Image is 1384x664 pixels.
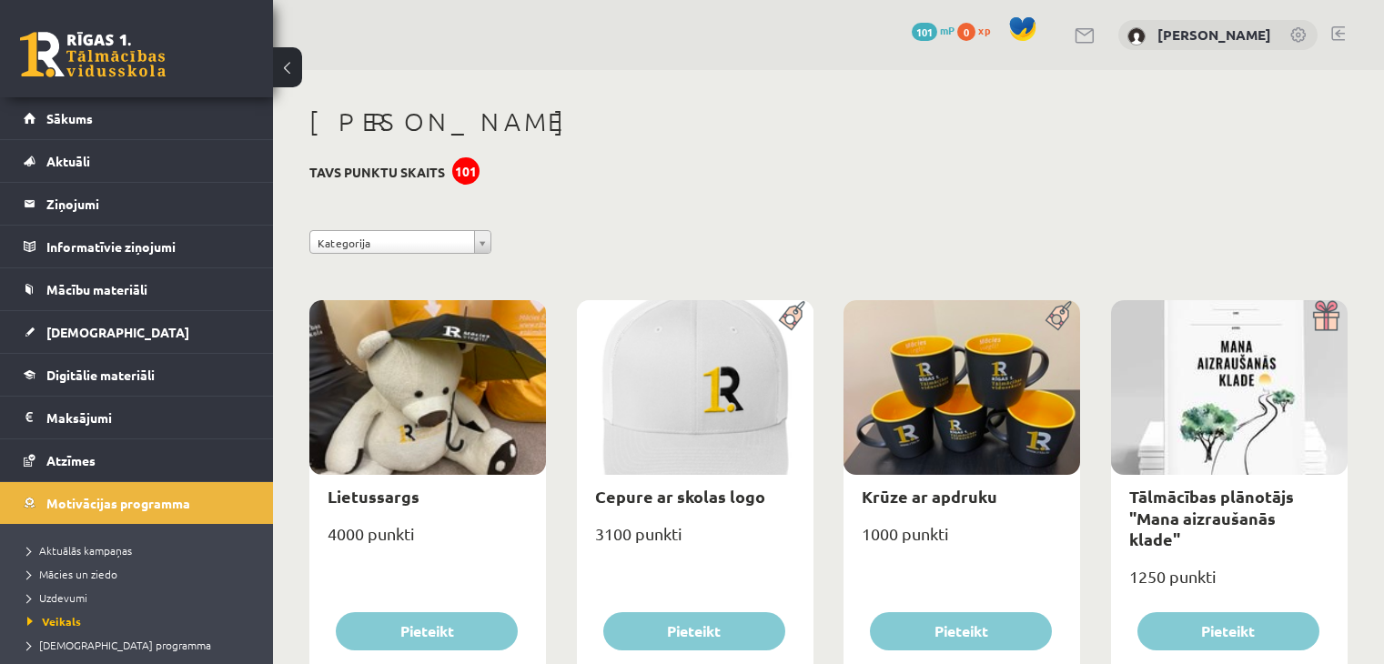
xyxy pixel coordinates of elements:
[46,110,93,126] span: Sākums
[957,23,975,41] span: 0
[309,518,546,564] div: 4000 punkti
[912,23,955,37] a: 101 mP
[24,268,250,310] a: Mācību materiāli
[595,486,765,507] a: Cepure ar skolas logo
[1039,300,1080,331] img: Populāra prece
[328,486,419,507] a: Lietussargs
[1129,486,1294,549] a: Tālmācības plānotājs "Mana aizraušanās klade"
[309,165,445,180] h3: Tavs punktu skaits
[27,637,255,653] a: [DEMOGRAPHIC_DATA] programma
[46,367,155,383] span: Digitālie materiāli
[27,566,255,582] a: Mācies un ziedo
[20,32,166,77] a: Rīgas 1. Tālmācības vidusskola
[870,612,1052,650] button: Pieteikt
[1111,561,1348,607] div: 1250 punkti
[309,230,491,254] a: Kategorija
[844,518,1080,564] div: 1000 punkti
[957,23,999,37] a: 0 xp
[1137,612,1319,650] button: Pieteikt
[24,397,250,438] a: Maksājumi
[1157,25,1271,44] a: [PERSON_NAME]
[773,300,813,331] img: Populāra prece
[27,589,255,606] a: Uzdevumi
[24,97,250,139] a: Sākums
[24,439,250,481] a: Atzīmes
[46,183,250,225] legend: Ziņojumi
[27,590,87,605] span: Uzdevumi
[46,153,90,169] span: Aktuāli
[27,542,255,558] a: Aktuālās kampaņas
[24,140,250,182] a: Aktuāli
[24,354,250,396] a: Digitālie materiāli
[452,157,480,185] div: 101
[978,23,990,37] span: xp
[46,324,189,340] span: [DEMOGRAPHIC_DATA]
[24,311,250,353] a: [DEMOGRAPHIC_DATA]
[46,495,190,511] span: Motivācijas programma
[27,567,117,581] span: Mācies un ziedo
[46,281,147,297] span: Mācību materiāli
[1127,27,1146,45] img: Svjatoslavs Vasilijs Kudrjavcevs
[27,638,211,652] span: [DEMOGRAPHIC_DATA] programma
[940,23,955,37] span: mP
[1307,300,1348,331] img: Dāvana ar pārsteigumu
[912,23,937,41] span: 101
[46,397,250,438] legend: Maksājumi
[46,452,96,468] span: Atzīmes
[27,543,132,558] span: Aktuālās kampaņas
[577,518,813,564] div: 3100 punkti
[24,226,250,267] a: Informatīvie ziņojumi
[46,226,250,267] legend: Informatīvie ziņojumi
[24,183,250,225] a: Ziņojumi
[309,106,1348,137] h1: [PERSON_NAME]
[27,614,81,629] span: Veikals
[27,613,255,629] a: Veikals
[603,612,785,650] button: Pieteikt
[336,612,518,650] button: Pieteikt
[24,482,250,524] a: Motivācijas programma
[862,486,997,507] a: Krūze ar apdruku
[318,231,467,255] span: Kategorija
